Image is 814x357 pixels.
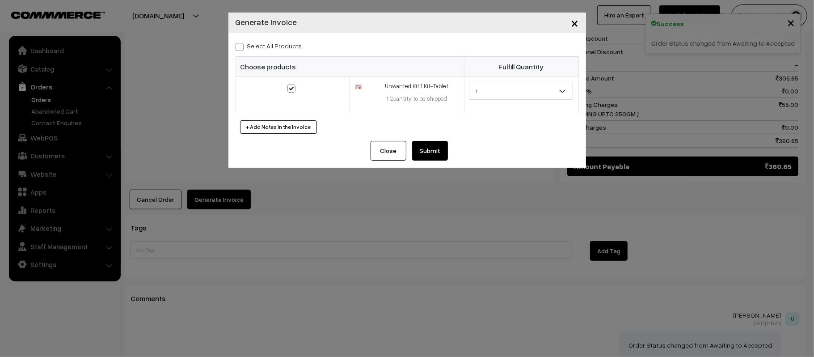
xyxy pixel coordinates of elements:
button: Close [564,9,586,37]
th: Fulfill Quantity [464,57,578,76]
label: Select all Products [236,41,302,51]
span: × [571,14,579,31]
span: 1 [470,83,573,99]
img: 17287990767555UNWANTED-KIT.jpeg [355,84,361,89]
button: Submit [412,141,448,161]
button: + Add Notes in the Invoice [240,120,317,134]
h4: Generate Invoice [236,16,297,28]
th: Choose products [236,57,464,76]
button: Close [371,141,406,161]
span: 1 [470,82,573,100]
div: Unwanted Kit 1 Kit-Tablet [375,82,459,91]
div: 1 Quantity to be shipped [375,94,459,103]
